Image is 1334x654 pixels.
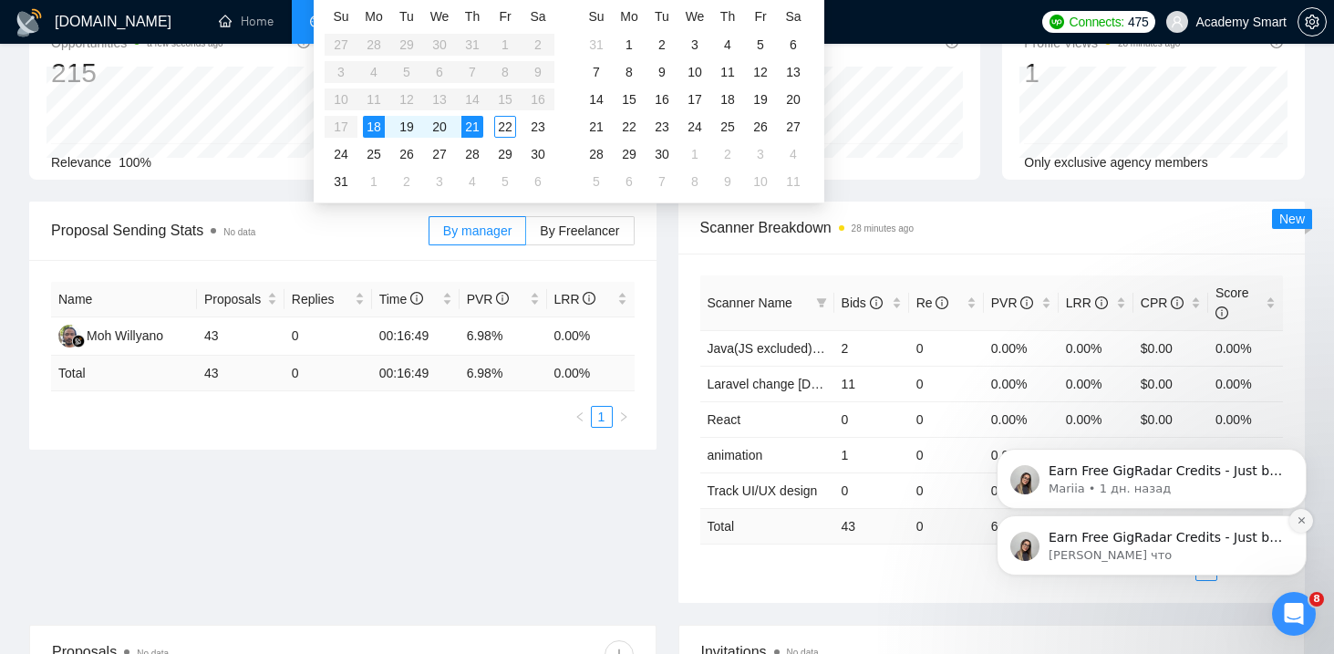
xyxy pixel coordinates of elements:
[310,15,323,27] span: dashboard
[325,168,357,195] td: 2025-08-31
[684,61,706,83] div: 10
[708,483,818,498] a: Track UI/UX design
[717,34,739,56] div: 4
[651,34,673,56] div: 2
[717,61,739,83] div: 11
[613,406,635,428] li: Next Page
[782,143,804,165] div: 4
[494,171,516,192] div: 5
[429,171,450,192] div: 3
[711,86,744,113] td: 2025-09-18
[1215,285,1249,320] span: Score
[812,289,831,317] span: filter
[684,143,706,165] div: 1
[522,168,554,195] td: 2025-09-06
[618,171,640,192] div: 6
[618,116,640,138] div: 22
[461,116,483,138] div: 21
[591,406,613,428] li: 1
[489,168,522,195] td: 2025-09-05
[1050,15,1064,29] img: upwork-logo.png
[1298,15,1327,29] a: setting
[489,113,522,140] td: 2025-08-22
[51,56,223,90] div: 215
[782,116,804,138] div: 27
[717,143,739,165] div: 2
[379,292,423,306] span: Time
[585,171,607,192] div: 5
[580,86,613,113] td: 2025-09-14
[1095,296,1108,309] span: info-circle
[708,377,839,391] a: Laravel change [DATE]
[777,2,810,31] th: Sa
[777,168,810,195] td: 2025-10-11
[580,168,613,195] td: 2025-10-05
[750,171,771,192] div: 10
[909,472,984,508] td: 0
[223,227,255,237] span: No data
[777,140,810,168] td: 2025-10-04
[522,2,554,31] th: Sa
[684,171,706,192] div: 8
[390,140,423,168] td: 2025-08-26
[456,140,489,168] td: 2025-08-28
[1298,15,1326,29] span: setting
[684,34,706,56] div: 3
[423,113,456,140] td: 2025-08-20
[700,216,1284,239] span: Scanner Breakdown
[711,168,744,195] td: 2025-10-09
[678,168,711,195] td: 2025-10-08
[15,8,44,37] img: logo
[613,406,635,428] button: right
[1066,296,1108,310] span: LRR
[423,140,456,168] td: 2025-08-27
[1171,16,1184,28] span: user
[618,88,640,110] div: 15
[777,86,810,113] td: 2025-09-20
[456,2,489,31] th: Th
[284,317,372,356] td: 0
[916,296,949,310] span: Re
[708,448,763,462] a: animation
[909,330,984,366] td: 0
[684,88,706,110] div: 17
[700,508,834,544] td: Total
[461,143,483,165] div: 28
[284,356,372,391] td: 0
[585,116,607,138] div: 21
[363,116,385,138] div: 18
[717,171,739,192] div: 9
[744,113,777,140] td: 2025-09-26
[363,143,385,165] div: 25
[613,168,646,195] td: 2025-10-06
[1020,296,1033,309] span: info-circle
[834,366,909,401] td: 11
[87,326,163,346] div: Moh Willyano
[390,2,423,31] th: Tu
[357,2,390,31] th: Mo
[684,116,706,138] div: 24
[554,292,596,306] span: LRR
[585,34,607,56] div: 31
[580,140,613,168] td: 2025-09-28
[569,406,591,428] button: left
[717,116,739,138] div: 25
[1118,38,1180,48] time: 28 minutes ago
[1133,330,1208,366] td: $0.00
[711,31,744,58] td: 2025-09-04
[834,401,909,437] td: 0
[750,88,771,110] div: 19
[429,143,450,165] div: 27
[569,406,591,428] li: Previous Page
[496,292,509,305] span: info-circle
[782,171,804,192] div: 11
[936,296,948,309] span: info-circle
[390,113,423,140] td: 2025-08-19
[119,155,151,170] span: 100%
[777,113,810,140] td: 2025-09-27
